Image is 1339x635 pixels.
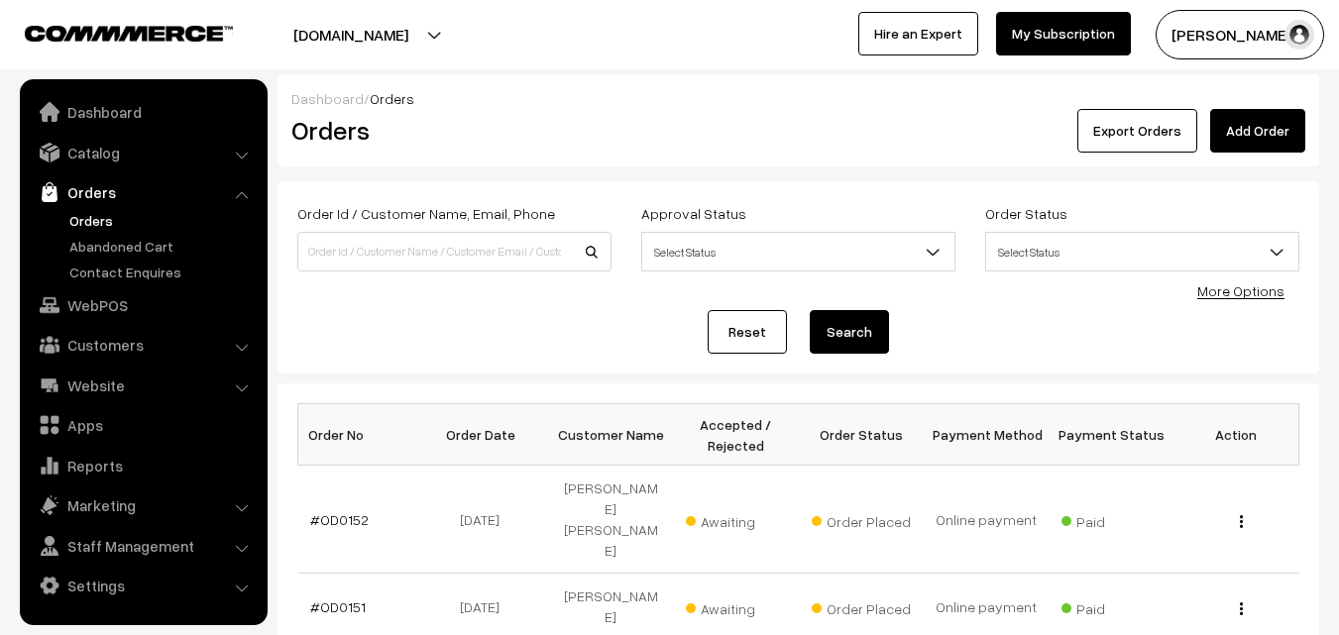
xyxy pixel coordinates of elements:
button: Export Orders [1077,109,1197,153]
span: Select Status [985,232,1299,271]
div: / [291,88,1305,109]
span: Orders [370,90,414,107]
a: Add Order [1210,109,1305,153]
th: Order No [298,404,423,466]
input: Order Id / Customer Name / Customer Email / Customer Phone [297,232,612,271]
img: Menu [1240,515,1243,528]
a: #OD0152 [310,511,369,528]
button: Search [810,310,889,354]
a: My Subscription [996,12,1131,55]
span: Order Placed [812,593,911,619]
button: [PERSON_NAME] [1156,10,1324,59]
span: Paid [1061,506,1161,532]
button: [DOMAIN_NAME] [224,10,478,59]
span: Paid [1061,593,1161,619]
a: Customers [25,327,261,363]
a: Hire an Expert [858,12,978,55]
th: Action [1173,404,1298,466]
label: Order Id / Customer Name, Email, Phone [297,203,555,224]
a: Staff Management [25,528,261,564]
a: Settings [25,568,261,603]
a: Reset [708,310,787,354]
th: Payment Method [924,404,1049,466]
th: Order Date [423,404,548,466]
th: Accepted / Rejected [673,404,798,466]
span: Order Placed [812,506,911,532]
label: Approval Status [641,203,746,224]
img: Menu [1240,602,1243,615]
a: Orders [64,210,261,231]
span: Select Status [986,235,1298,269]
a: Dashboard [25,94,261,130]
a: #OD0151 [310,598,366,615]
th: Order Status [799,404,924,466]
h2: Orders [291,115,610,146]
a: Orders [25,174,261,210]
span: Awaiting [686,593,785,619]
label: Order Status [985,203,1067,224]
span: Select Status [641,232,955,271]
span: Select Status [642,235,954,269]
a: COMMMERCE [25,20,198,44]
img: COMMMERCE [25,26,233,41]
a: Website [25,368,261,403]
a: Catalog [25,135,261,170]
td: [DATE] [423,466,548,574]
img: user [1284,20,1314,50]
a: More Options [1197,282,1284,299]
a: Contact Enquires [64,262,261,282]
a: WebPOS [25,287,261,323]
td: Online payment [924,466,1049,574]
a: Reports [25,448,261,483]
a: Abandoned Cart [64,236,261,257]
th: Payment Status [1049,404,1173,466]
th: Customer Name [548,404,673,466]
a: Apps [25,407,261,443]
a: Marketing [25,487,261,523]
span: Awaiting [686,506,785,532]
td: [PERSON_NAME] [PERSON_NAME] [548,466,673,574]
a: Dashboard [291,90,364,107]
